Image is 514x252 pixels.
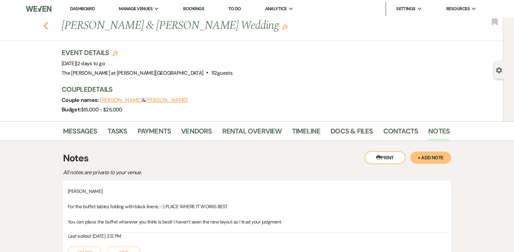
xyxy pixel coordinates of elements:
[62,106,81,113] span: Budget:
[365,151,405,164] button: Print
[119,5,152,12] span: Manage Venues
[100,97,142,103] button: [PERSON_NAME]
[181,126,212,141] a: Vendors
[138,126,171,141] a: Payments
[496,67,502,73] button: Open lead details
[222,126,282,141] a: Rental Overview
[211,70,232,76] span: 112 guests
[282,24,288,30] button: Edit
[183,6,204,12] a: Bookings
[77,60,105,67] span: 2 days to go
[62,96,100,104] span: Couple names:
[70,6,95,12] a: Dashboard
[68,187,446,195] p: [PERSON_NAME]:
[265,5,287,12] span: Analytics
[63,151,451,165] h3: Notes
[68,203,446,210] p: For the buffet tables folding with black linens :-) PLACE WHERE IT WORKS BEST
[76,60,105,67] span: |
[331,126,373,141] a: Docs & Files
[228,6,241,12] a: To Do
[62,70,203,76] span: The [PERSON_NAME] at [PERSON_NAME][GEOGRAPHIC_DATA]
[108,126,127,141] a: Tasks
[396,5,416,12] span: Settings
[145,97,188,103] button: [PERSON_NAME]
[62,85,443,94] h3: Couple Details
[62,18,367,34] h1: [PERSON_NAME] & [PERSON_NAME] Wedding
[68,233,91,239] i: Last edited:
[428,126,450,141] a: Notes
[292,126,321,141] a: Timeline
[63,168,301,177] p: All notes are private to your venue.
[68,218,446,226] p: You can place the buffet wherever you think is best! I haven’t seen the new layout so I trust you...
[383,126,418,141] a: Contacts
[446,5,470,12] span: Resources
[62,60,105,67] span: [DATE]
[68,233,446,240] div: [DATE] 2:12 PM
[100,97,188,104] span: &
[63,126,97,141] a: Messages
[81,106,122,113] span: $15,000 - $25,000
[26,2,51,16] img: Weven Logo
[62,48,232,57] h3: Event Details
[410,151,451,164] button: + Add Note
